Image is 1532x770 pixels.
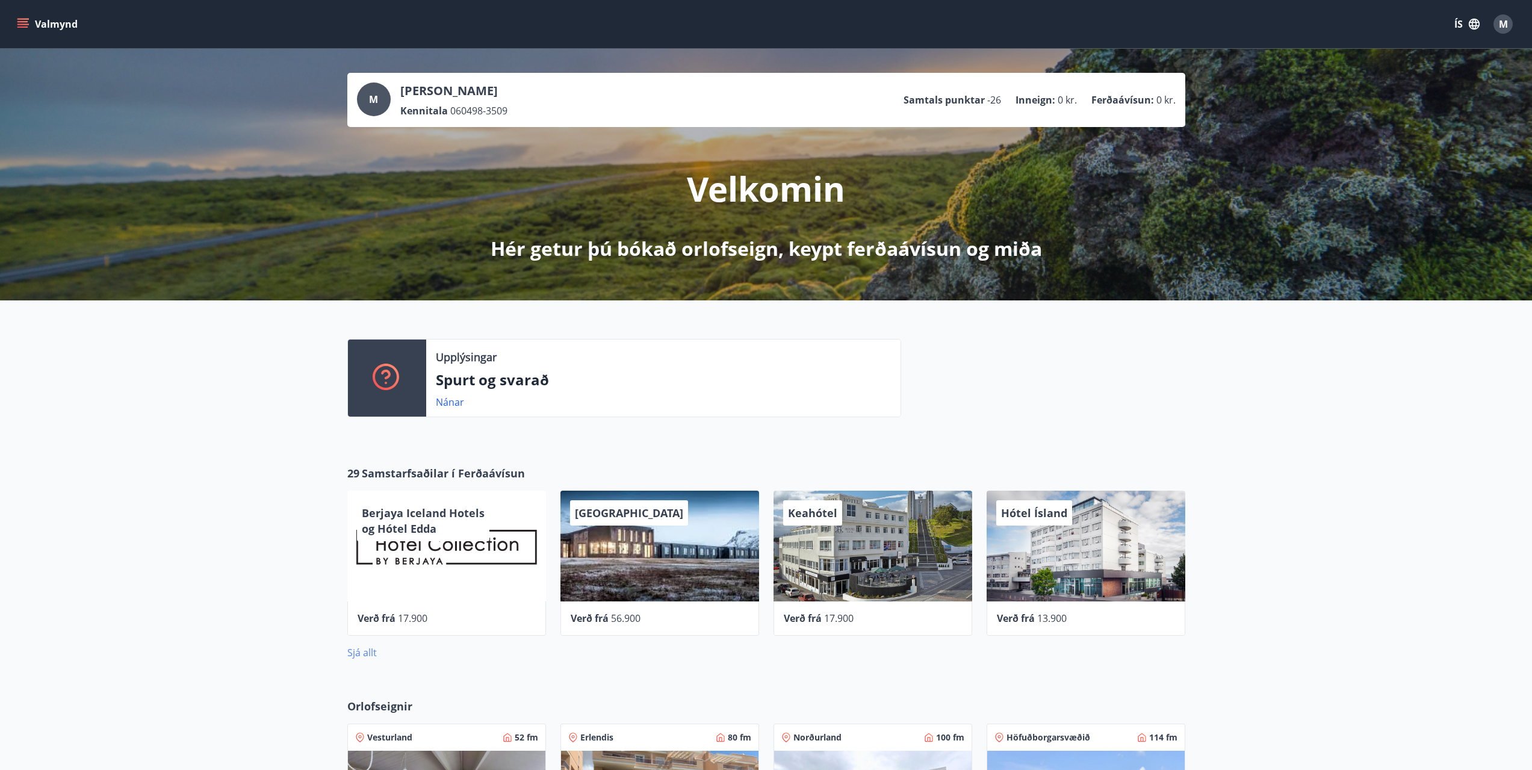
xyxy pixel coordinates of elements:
[436,396,464,409] a: Nánar
[436,349,497,365] p: Upplýsingar
[491,235,1042,262] p: Hér getur þú bókað orlofseign, keypt ferðaávísun og miða
[400,82,507,99] p: [PERSON_NAME]
[398,612,427,625] span: 17.900
[784,612,822,625] span: Verð frá
[347,698,412,714] span: Orlofseignir
[1091,93,1154,107] p: Ferðaávísun :
[369,93,378,106] span: M
[436,370,891,390] p: Spurt og svarað
[997,612,1035,625] span: Verð frá
[347,646,377,659] a: Sjá allt
[450,104,507,117] span: 060498-3509
[575,506,683,520] span: [GEOGRAPHIC_DATA]
[824,612,854,625] span: 17.900
[1016,93,1055,107] p: Inneign :
[1499,17,1508,31] span: M
[347,465,359,481] span: 29
[793,731,842,744] span: Norðurland
[687,166,845,211] p: Velkomin
[1006,731,1090,744] span: Höfuðborgarsvæðið
[580,731,613,744] span: Erlendis
[1156,93,1176,107] span: 0 kr.
[1489,10,1518,39] button: M
[904,93,985,107] p: Samtals punktar
[611,612,640,625] span: 56.900
[400,104,448,117] p: Kennitala
[1448,13,1486,35] button: ÍS
[14,13,82,35] button: menu
[728,731,751,744] span: 80 fm
[987,93,1001,107] span: -26
[1001,506,1067,520] span: Hótel Ísland
[571,612,609,625] span: Verð frá
[358,612,395,625] span: Verð frá
[788,506,837,520] span: Keahótel
[515,731,538,744] span: 52 fm
[362,465,525,481] span: Samstarfsaðilar í Ferðaávísun
[936,731,964,744] span: 100 fm
[367,731,412,744] span: Vesturland
[362,506,485,536] span: Berjaya Iceland Hotels og Hótel Edda
[1058,93,1077,107] span: 0 kr.
[1037,612,1067,625] span: 13.900
[1149,731,1177,744] span: 114 fm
